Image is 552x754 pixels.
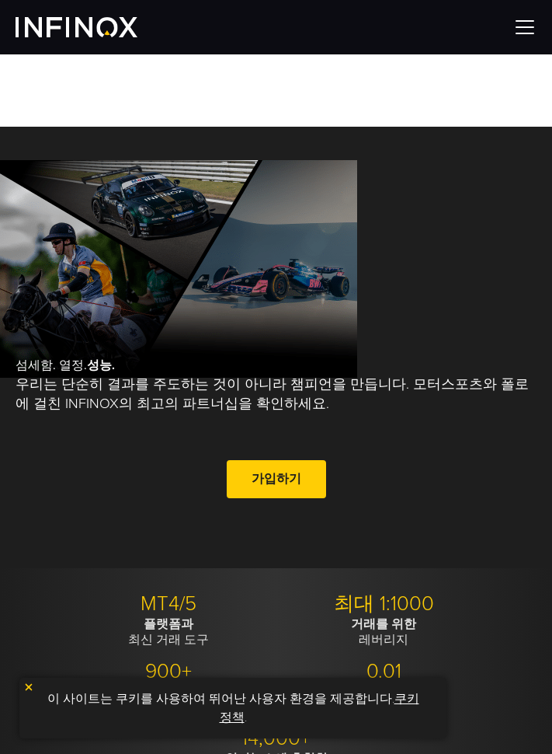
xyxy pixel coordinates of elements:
p: 0.01 [282,659,485,684]
p: 최대 1:1000 [282,592,485,616]
strong: 거래를 위한 [351,616,416,632]
p: 우리는 단순히 결과를 주도하는 것이 아니라 챔피언을 만듭니다. 모터스포츠와 폴로에 걸친 INFINOX의 최고의 파트너십을 확인하세요. [16,375,536,414]
p: 이 사이트는 쿠키를 사용하여 뛰어난 사용자 환경을 제공합니다. . [27,686,439,731]
a: 가입하기 [227,460,326,498]
div: 섬세함. 열정. [16,356,536,504]
strong: 플랫폼과 [144,616,193,632]
p: 900+ [67,659,270,684]
p: MT4/5 [67,592,270,616]
img: yellow close icon [23,682,34,693]
p: 14,000+ [175,726,378,751]
strong: 성능. [87,358,115,373]
p: 최신 거래 도구 [67,616,270,648]
p: 레버리지 [282,616,485,648]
